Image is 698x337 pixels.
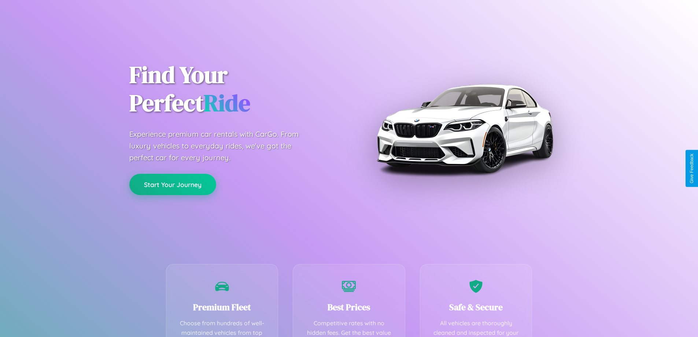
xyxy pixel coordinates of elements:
p: Experience premium car rentals with CarGo. From luxury vehicles to everyday rides, we've got the ... [129,128,313,164]
h3: Safe & Secure [431,301,521,313]
h1: Find Your Perfect [129,61,338,117]
div: Give Feedback [689,154,694,183]
h3: Best Prices [304,301,394,313]
span: Ride [204,87,250,119]
button: Start Your Journey [129,174,216,195]
img: Premium BMW car rental vehicle [373,37,556,220]
h3: Premium Fleet [177,301,267,313]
